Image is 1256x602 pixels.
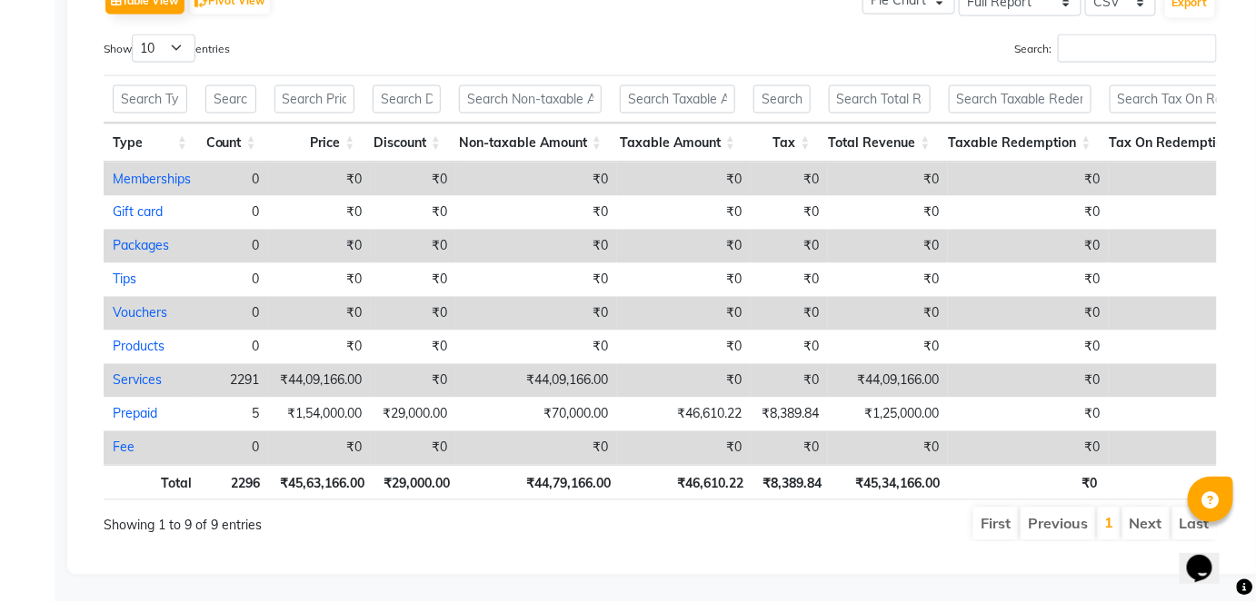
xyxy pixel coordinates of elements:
td: ₹0 [751,196,828,230]
td: ₹0 [948,163,1109,196]
td: ₹0 [751,431,828,465]
td: ₹0 [371,196,456,230]
th: Discount: activate to sort column ascending [364,123,450,163]
td: ₹0 [617,297,751,331]
td: 0 [200,263,268,297]
a: 1 [1104,514,1113,532]
th: ₹0 [949,465,1106,500]
td: 2291 [200,364,268,398]
td: ₹0 [828,331,948,364]
td: ₹0 [456,297,617,331]
th: ₹46,610.22 [621,465,753,500]
th: ₹45,34,166.00 [831,465,949,500]
input: Search Tax [753,85,811,113]
input: Search Non-taxable Amount [459,85,602,113]
a: Packages [113,238,169,254]
th: Total Revenue: activate to sort column ascending [820,123,940,163]
iframe: chat widget [1180,529,1238,584]
td: 5 [200,398,268,431]
th: Type: activate to sort column ascending [104,123,196,163]
td: ₹0 [948,331,1109,364]
td: ₹8,389.84 [751,398,828,431]
td: ₹0 [948,364,1109,398]
td: ₹0 [268,196,371,230]
td: ₹0 [371,331,456,364]
td: 0 [200,431,268,465]
td: ₹46,610.22 [617,398,751,431]
td: ₹0 [617,364,751,398]
input: Search Discount [373,85,441,113]
td: ₹0 [948,398,1109,431]
input: Search Type [113,85,187,113]
td: ₹0 [268,163,371,196]
td: ₹0 [268,431,371,465]
input: Search Count [205,85,256,113]
td: ₹0 [948,263,1109,297]
input: Search Taxable Amount [620,85,735,113]
td: ₹0 [948,431,1109,465]
td: 0 [200,230,268,263]
a: Products [113,339,164,355]
td: ₹0 [828,431,948,465]
td: ₹0 [371,263,456,297]
td: ₹0 [371,230,456,263]
td: ₹0 [268,263,371,297]
td: ₹44,09,166.00 [268,364,371,398]
td: ₹29,000.00 [371,398,456,431]
td: 0 [200,297,268,331]
td: ₹0 [456,196,617,230]
td: ₹0 [751,163,828,196]
td: ₹0 [268,331,371,364]
a: Gift card [113,204,163,221]
input: Search Taxable Redemption [949,85,1092,113]
td: 0 [200,196,268,230]
td: ₹0 [617,196,751,230]
td: ₹0 [751,331,828,364]
input: Search Total Revenue [829,85,931,113]
th: ₹44,79,166.00 [460,465,621,500]
td: ₹44,09,166.00 [456,364,617,398]
td: ₹1,54,000.00 [268,398,371,431]
th: Total [104,465,201,500]
a: Tips [113,271,136,288]
td: ₹0 [828,230,948,263]
th: Taxable Amount: activate to sort column ascending [611,123,744,163]
td: ₹0 [371,297,456,331]
td: 0 [200,331,268,364]
th: ₹45,63,166.00 [269,465,374,500]
td: ₹0 [617,230,751,263]
th: ₹8,389.84 [753,465,831,500]
td: ₹0 [456,263,617,297]
th: Price: activate to sort column ascending [265,123,364,163]
td: ₹0 [617,263,751,297]
input: Search Price [274,85,355,113]
td: ₹70,000.00 [456,398,617,431]
td: ₹0 [828,196,948,230]
th: Taxable Redemption: activate to sort column ascending [940,123,1101,163]
td: ₹0 [828,263,948,297]
td: ₹0 [456,163,617,196]
td: ₹1,25,000.00 [828,398,948,431]
td: ₹0 [751,297,828,331]
td: ₹0 [371,364,456,398]
td: ₹0 [617,331,751,364]
a: Vouchers [113,305,167,321]
a: Prepaid [113,406,157,422]
td: ₹0 [948,297,1109,331]
td: ₹0 [268,230,371,263]
td: ₹0 [828,297,948,331]
a: Fee [113,439,135,456]
td: ₹0 [751,230,828,263]
input: Search: [1058,35,1217,63]
div: Showing 1 to 9 of 9 entries [104,506,552,536]
td: ₹0 [617,163,751,196]
td: ₹0 [751,263,828,297]
td: ₹0 [948,196,1109,230]
th: Non-taxable Amount: activate to sort column ascending [450,123,611,163]
th: 2296 [201,465,270,500]
td: 0 [200,163,268,196]
th: Tax On Redemption: activate to sort column ascending [1101,123,1255,163]
td: ₹0 [371,163,456,196]
td: ₹0 [456,431,617,465]
select: Showentries [132,35,195,63]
